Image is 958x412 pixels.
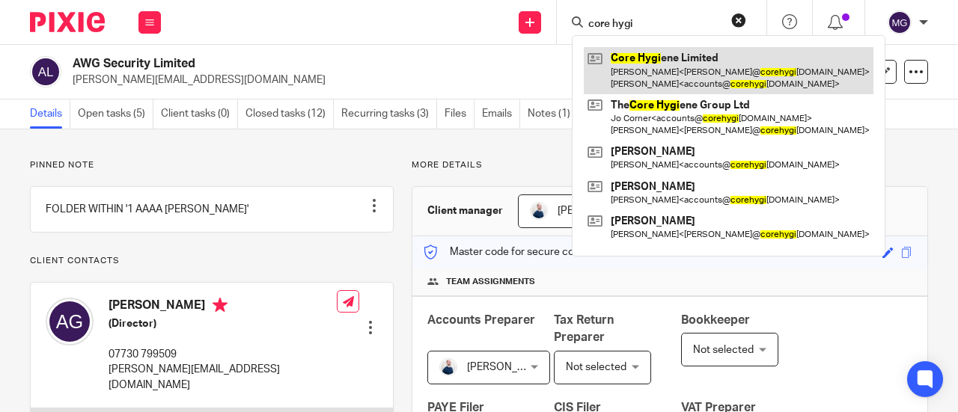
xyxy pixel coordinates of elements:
a: Notes (1) [528,99,579,129]
a: Client tasks (0) [161,99,238,129]
a: Closed tasks (12) [245,99,334,129]
img: svg%3E [46,298,94,345]
p: Pinned note [30,159,394,171]
i: Primary [213,298,228,313]
h3: Client manager [427,203,503,218]
img: svg%3E [30,56,61,87]
p: [PERSON_NAME][EMAIL_ADDRESS][DOMAIN_NAME] [73,73,724,87]
h5: (Director) [109,316,337,331]
p: 07730 799509 [109,347,337,362]
a: Details [30,99,70,129]
p: More details [412,159,928,171]
p: Client contacts [30,255,394,267]
img: MC_T&CO-3.jpg [439,358,457,376]
span: Not selected [693,345,754,355]
p: Master code for secure communications and files [424,245,682,259]
a: Open tasks (5) [78,99,153,129]
p: [PERSON_NAME][EMAIL_ADDRESS][DOMAIN_NAME] [109,362,337,393]
span: Tax Return Preparer [554,314,614,343]
h2: AWG Security Limited [73,56,594,72]
img: svg%3E [888,10,912,34]
img: Pixie [30,12,105,32]
h4: [PERSON_NAME] [109,298,337,316]
span: Bookkeeper [681,314,750,326]
span: Team assignments [446,276,535,288]
a: Recurring tasks (3) [341,99,437,129]
span: [PERSON_NAME] [467,362,549,372]
button: Clear [731,13,746,28]
span: Accounts Preparer [427,314,535,326]
img: MC_T&CO-3.jpg [530,202,548,220]
span: Not selected [566,362,626,372]
input: Search [587,18,721,31]
a: Emails [482,99,520,129]
a: Files [445,99,475,129]
span: [PERSON_NAME] [558,206,640,216]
